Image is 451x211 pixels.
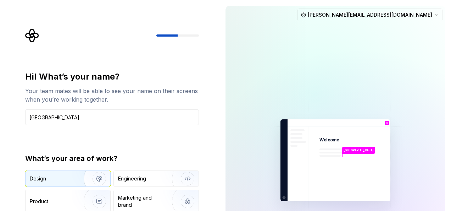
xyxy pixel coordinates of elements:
[25,28,39,43] svg: Supernova Logo
[30,198,48,205] div: Product
[25,71,199,82] div: Hi! What’s your name?
[118,175,146,182] div: Engineering
[118,194,166,209] div: Marketing and brand
[344,148,374,152] p: [GEOGRAPHIC_DATA]
[308,11,432,18] span: [PERSON_NAME][EMAIL_ADDRESS][DOMAIN_NAME]
[25,87,199,104] div: Your team mates will be able to see your name on their screens when you’re working together.
[25,153,199,163] div: What’s your area of work?
[386,122,388,124] p: S
[25,109,199,125] input: Han Solo
[319,137,339,143] p: Welcome
[297,9,442,21] button: [PERSON_NAME][EMAIL_ADDRESS][DOMAIN_NAME]
[30,175,46,182] div: Design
